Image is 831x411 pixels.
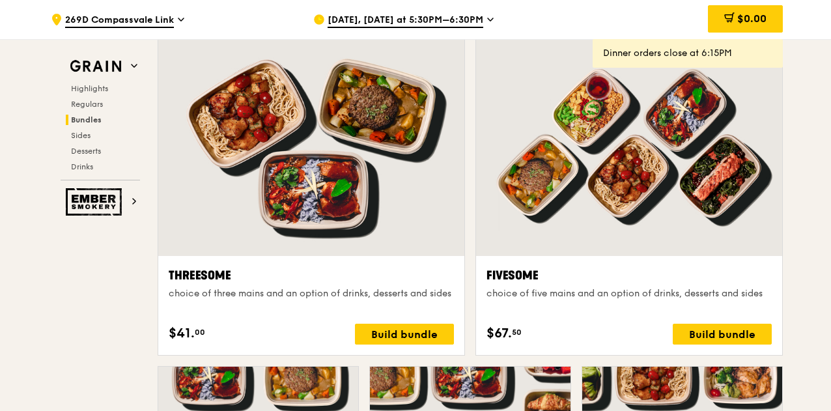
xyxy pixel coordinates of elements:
[169,266,454,285] div: Threesome
[169,287,454,300] div: choice of three mains and an option of drinks, desserts and sides
[66,188,126,216] img: Ember Smokery web logo
[328,14,483,28] span: [DATE], [DATE] at 5:30PM–6:30PM
[486,266,772,285] div: Fivesome
[737,12,767,25] span: $0.00
[65,14,174,28] span: 269D Compassvale Link
[486,287,772,300] div: choice of five mains and an option of drinks, desserts and sides
[603,47,772,60] div: Dinner orders close at 6:15PM
[486,324,512,343] span: $67.
[512,327,522,337] span: 50
[71,84,108,93] span: Highlights
[195,327,205,337] span: 00
[71,131,91,140] span: Sides
[71,100,103,109] span: Regulars
[71,162,93,171] span: Drinks
[673,324,772,345] div: Build bundle
[355,324,454,345] div: Build bundle
[66,55,126,78] img: Grain web logo
[71,115,102,124] span: Bundles
[71,147,101,156] span: Desserts
[169,324,195,343] span: $41.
